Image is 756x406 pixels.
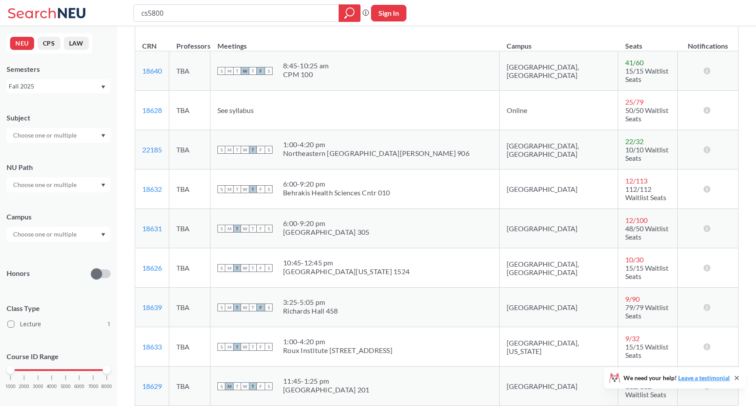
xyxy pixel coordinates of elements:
[169,32,210,51] th: Professors
[7,64,111,74] div: Semesters
[101,85,105,89] svg: Dropdown arrow
[678,32,738,51] th: Notifications
[339,4,360,22] div: magnifying glass
[7,352,111,362] p: Course ID Range
[283,385,369,394] div: [GEOGRAPHIC_DATA] 201
[169,367,210,406] td: TBA
[217,146,225,154] span: S
[265,185,273,193] span: S
[283,298,338,307] div: 3:25 - 5:05 pm
[625,342,668,359] span: 15/15 Waitlist Seats
[623,375,730,381] span: We need your help!
[169,91,210,130] td: TBA
[500,327,618,367] td: [GEOGRAPHIC_DATA], [US_STATE]
[142,41,157,51] div: CRN
[5,384,16,389] span: 1000
[625,295,640,303] span: 9 / 90
[241,304,249,311] span: W
[257,185,265,193] span: F
[169,169,210,209] td: TBA
[500,209,618,248] td: [GEOGRAPHIC_DATA]
[283,346,392,355] div: Roux Institute [STREET_ADDRESS]
[625,255,644,264] span: 10 / 30
[265,382,273,390] span: S
[500,51,618,91] td: [GEOGRAPHIC_DATA], [GEOGRAPHIC_DATA]
[625,382,666,399] span: 112/112 Waitlist Seats
[618,32,678,51] th: Seats
[33,384,43,389] span: 3000
[9,229,82,240] input: Choose one or multiple
[142,264,162,272] a: 18626
[257,382,265,390] span: F
[625,185,666,201] span: 112/112 Waitlist Seats
[625,145,668,162] span: 10/10 Waitlist Seats
[142,303,162,311] a: 18639
[500,288,618,327] td: [GEOGRAPHIC_DATA]
[283,180,390,188] div: 6:00 - 9:20 pm
[101,233,105,237] svg: Dropdown arrow
[500,130,618,169] td: [GEOGRAPHIC_DATA], [GEOGRAPHIC_DATA]
[233,343,241,351] span: T
[7,318,111,330] label: Lecture
[225,225,233,233] span: M
[625,137,644,145] span: 22 / 32
[257,146,265,154] span: F
[283,149,469,158] div: Northeastern [GEOGRAPHIC_DATA][PERSON_NAME] 906
[101,134,105,138] svg: Dropdown arrow
[217,106,254,114] span: See syllabus
[142,145,162,154] a: 22185
[265,67,273,75] span: S
[241,382,249,390] span: W
[7,268,30,279] p: Honors
[217,67,225,75] span: S
[142,382,162,390] a: 18629
[101,184,105,187] svg: Dropdown arrow
[265,343,273,351] span: S
[38,37,60,50] button: CPS
[9,81,100,91] div: Fall 2025
[283,188,390,197] div: Behrakis Health Sciences Cntr 010
[7,128,111,143] div: Dropdown arrow
[500,91,618,130] td: Online
[625,264,668,280] span: 15/15 Waitlist Seats
[241,264,249,272] span: W
[64,37,89,50] button: LAW
[283,61,329,70] div: 8:45 - 10:25 am
[283,337,392,346] div: 1:00 - 4:20 pm
[283,307,338,315] div: Richards Hall 458
[7,177,111,192] div: Dropdown arrow
[217,304,225,311] span: S
[241,67,249,75] span: W
[241,185,249,193] span: W
[257,225,265,233] span: F
[225,264,233,272] span: M
[169,327,210,367] td: TBA
[249,185,257,193] span: T
[249,67,257,75] span: T
[217,225,225,233] span: S
[7,113,111,123] div: Subject
[9,180,82,190] input: Choose one or multiple
[169,209,210,248] td: TBA
[283,228,369,237] div: [GEOGRAPHIC_DATA] 305
[625,98,644,106] span: 25 / 79
[283,219,369,228] div: 6:00 - 9:20 pm
[283,140,469,149] div: 1:00 - 4:20 pm
[142,342,162,351] a: 18633
[225,343,233,351] span: M
[107,319,111,329] span: 1
[7,79,111,93] div: Fall 2025Dropdown arrow
[233,146,241,154] span: T
[625,303,668,320] span: 79/79 Waitlist Seats
[283,258,409,267] div: 10:45 - 12:45 pm
[371,5,406,21] button: Sign In
[257,67,265,75] span: F
[19,384,29,389] span: 2000
[249,146,257,154] span: T
[74,384,84,389] span: 6000
[225,67,233,75] span: M
[625,106,668,123] span: 50/50 Waitlist Seats
[625,216,647,224] span: 12 / 100
[233,67,241,75] span: T
[265,146,273,154] span: S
